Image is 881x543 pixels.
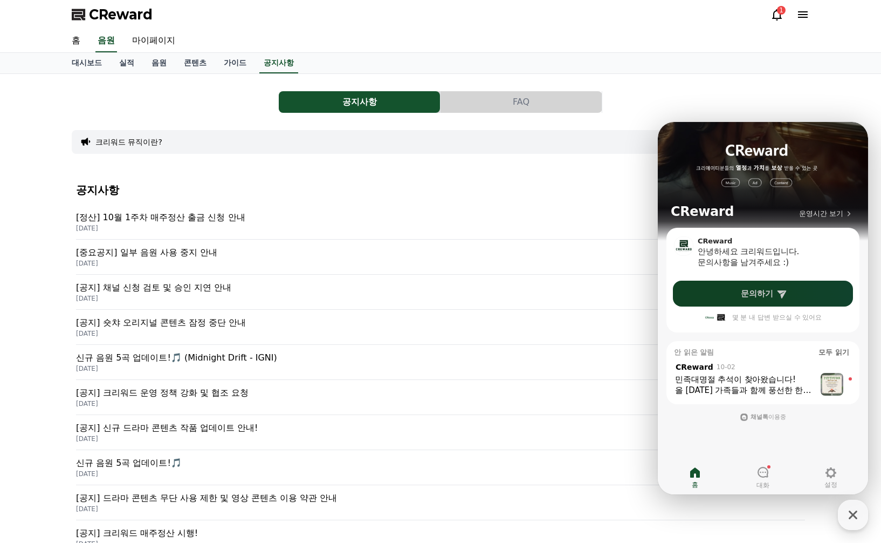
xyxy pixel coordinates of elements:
[63,53,111,73] a: 대시보드
[279,91,441,113] a: 공지사항
[72,6,153,23] a: CReward
[76,435,805,443] p: [DATE]
[279,91,440,113] button: 공지사항
[76,345,805,380] a: 신규 음원 5곡 업데이트!🎵 (Midnight Drift - IGNI) [DATE]
[76,399,805,408] p: [DATE]
[175,53,215,73] a: 콘텐츠
[95,30,117,52] a: 음원
[76,211,805,224] p: [정산] 10월 1주차 매주정산 출금 신청 안내
[76,364,805,373] p: [DATE]
[76,281,805,294] p: [공지] 채널 신청 검토 및 승인 지연 안내
[76,470,805,478] p: [DATE]
[63,30,89,52] a: 홈
[76,527,805,540] p: [공지] 크리워드 매주정산 시행!
[76,415,805,450] a: [공지] 신규 드라마 콘텐츠 작품 업데이트 안내! [DATE]
[76,329,805,338] p: [DATE]
[76,205,805,240] a: [정산] 10월 1주차 매주정산 출금 신청 안내 [DATE]
[777,6,786,15] div: 1
[441,91,602,113] button: FAQ
[76,457,805,470] p: 신규 음원 5곡 업데이트!🎵
[76,240,805,275] a: [중요공지] 일부 음원 사용 중지 안내 [DATE]
[259,53,298,73] a: 공지사항
[770,8,783,21] a: 1
[123,30,184,52] a: 마이페이지
[76,492,805,505] p: [공지] 드라마 콘텐츠 무단 사용 제한 및 영상 콘텐츠 이용 약관 안내
[76,386,805,399] p: [공지] 크리워드 운영 정책 강화 및 협조 요청
[76,380,805,415] a: [공지] 크리워드 운영 정책 강화 및 협조 요청 [DATE]
[76,310,805,345] a: [공지] 숏챠 오리지널 콘텐츠 잠정 중단 안내 [DATE]
[215,53,255,73] a: 가이드
[76,450,805,485] a: 신규 음원 5곡 업데이트!🎵 [DATE]
[658,122,868,494] iframe: Channel chat
[95,137,162,147] button: 크리워드 뮤직이란?
[76,485,805,520] a: [공지] 드라마 콘텐츠 무단 사용 제한 및 영상 콘텐츠 이용 약관 안내 [DATE]
[76,246,805,259] p: [중요공지] 일부 음원 사용 중지 안내
[111,53,143,73] a: 실적
[143,53,175,73] a: 음원
[76,294,805,303] p: [DATE]
[76,351,805,364] p: 신규 음원 5곡 업데이트!🎵 (Midnight Drift - IGNI)
[76,275,805,310] a: [공지] 채널 신청 검토 및 승인 지연 안내 [DATE]
[76,505,805,513] p: [DATE]
[89,6,153,23] span: CReward
[76,316,805,329] p: [공지] 숏챠 오리지널 콘텐츠 잠정 중단 안내
[76,184,805,196] h4: 공지사항
[76,224,805,233] p: [DATE]
[76,259,805,268] p: [DATE]
[76,422,805,435] p: [공지] 신규 드라마 콘텐츠 작품 업데이트 안내!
